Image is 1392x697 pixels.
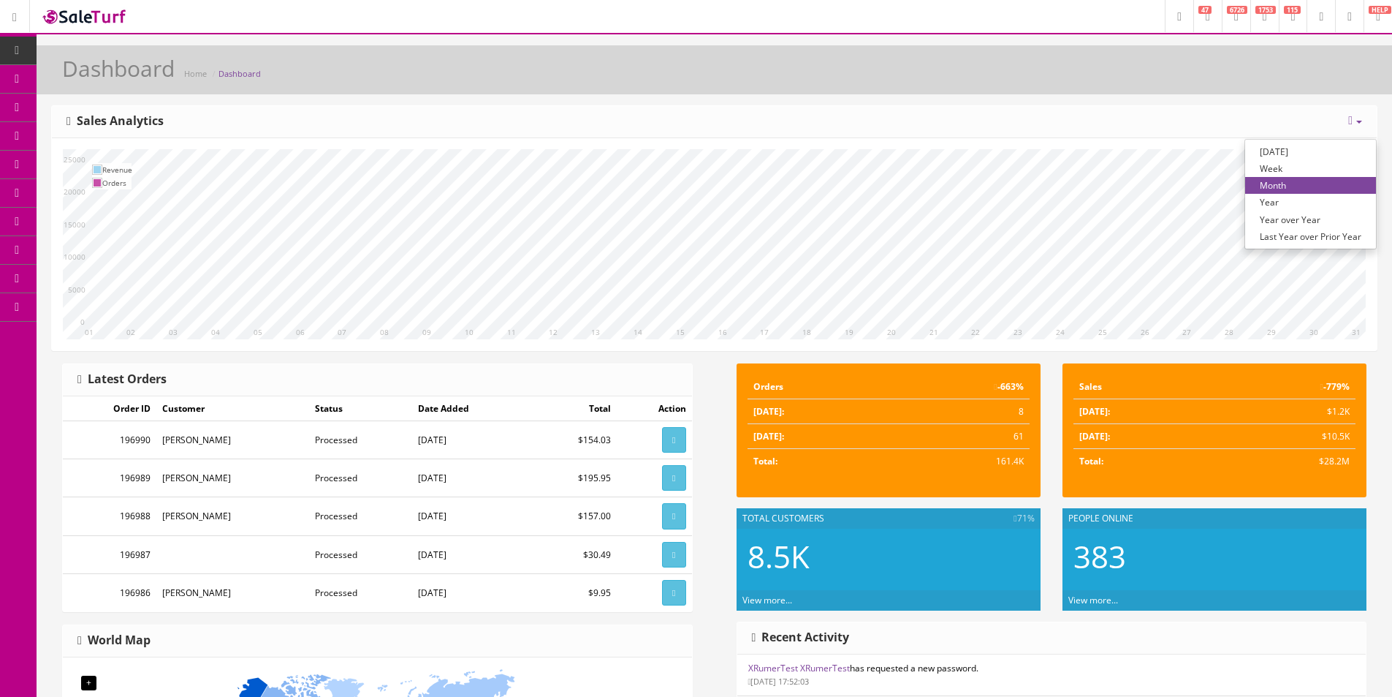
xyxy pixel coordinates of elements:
[77,634,151,647] h3: World Map
[156,573,309,611] td: [PERSON_NAME]
[309,535,412,573] td: Processed
[41,7,129,26] img: SaleTurf
[156,497,309,535] td: [PERSON_NAME]
[412,396,532,421] td: Date Added
[309,396,412,421] td: Status
[1245,160,1376,177] a: Week
[532,421,617,459] td: $154.03
[1073,540,1355,573] h2: 383
[748,662,850,674] a: XRumerTest XRumerTest
[1284,6,1301,14] span: 115
[81,676,96,690] div: +
[1245,194,1376,211] a: Year
[63,396,156,421] td: Order ID
[753,405,784,418] strong: [DATE]:
[532,459,617,497] td: $195.95
[1214,399,1355,424] td: $1.2K
[1245,143,1376,160] a: [DATE]
[1079,430,1110,442] strong: [DATE]:
[737,508,1041,529] div: Total Customers
[63,535,156,573] td: 196987
[1214,424,1355,449] td: $10.5K
[412,497,532,535] td: [DATE]
[412,573,532,611] td: [DATE]
[309,573,412,611] td: Processed
[532,396,617,421] td: Total
[748,374,891,399] td: Orders
[102,163,132,176] td: Revenue
[890,424,1029,449] td: 61
[63,497,156,535] td: 196988
[1198,6,1212,14] span: 47
[63,459,156,497] td: 196989
[1073,374,1214,399] td: Sales
[890,399,1029,424] td: 8
[532,535,617,573] td: $30.49
[63,421,156,459] td: 196990
[62,56,175,80] h1: Dashboard
[890,449,1029,474] td: 161.4K
[1013,512,1034,525] span: 71%
[1255,6,1276,14] span: 1753
[156,421,309,459] td: [PERSON_NAME]
[66,115,164,128] h3: Sales Analytics
[737,655,1366,696] li: has requested a new password.
[309,497,412,535] td: Processed
[532,573,617,611] td: $9.95
[77,373,167,386] h3: Latest Orders
[63,573,156,611] td: 196986
[752,631,850,644] h3: Recent Activity
[1245,177,1376,194] a: Month
[412,459,532,497] td: [DATE]
[748,540,1030,573] h2: 8.5K
[753,430,784,442] strong: [DATE]:
[102,176,132,189] td: Orders
[184,68,207,79] a: Home
[1214,374,1355,399] td: -779%
[1214,449,1355,474] td: $28.2M
[412,421,532,459] td: [DATE]
[1079,405,1110,418] strong: [DATE]:
[1227,6,1247,14] span: 6726
[1062,508,1366,529] div: People Online
[532,497,617,535] td: $157.00
[156,396,309,421] td: Customer
[753,455,777,467] strong: Total:
[1079,455,1103,467] strong: Total:
[748,676,810,687] small: [DATE] 17:52:03
[1245,228,1376,245] a: Last Year over Prior Year
[1369,6,1391,14] span: HELP
[1068,594,1118,606] a: View more...
[156,459,309,497] td: [PERSON_NAME]
[309,421,412,459] td: Processed
[218,68,261,79] a: Dashboard
[617,396,692,421] td: Action
[890,374,1029,399] td: -663%
[412,535,532,573] td: [DATE]
[1245,211,1376,228] a: Year over Year
[309,459,412,497] td: Processed
[742,594,792,606] a: View more...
